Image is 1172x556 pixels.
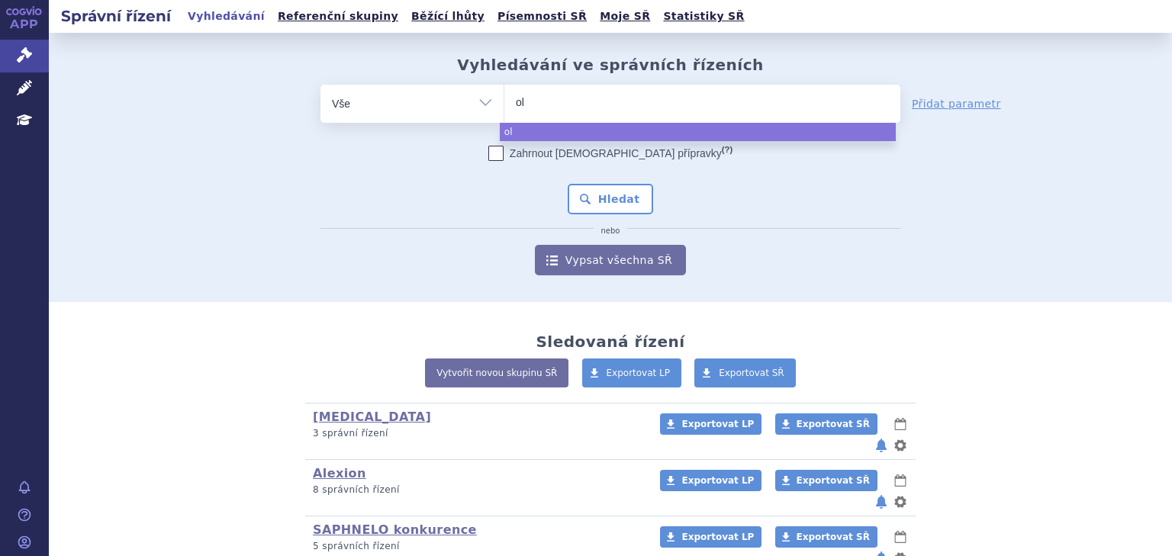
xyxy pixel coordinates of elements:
[681,532,754,542] span: Exportovat LP
[658,6,749,27] a: Statistiky SŘ
[722,145,732,155] abbr: (?)
[313,522,477,537] a: SAPHNELO konkurence
[535,245,686,275] a: Vypsat všechna SŘ
[681,419,754,429] span: Exportovat LP
[607,368,671,378] span: Exportovat LP
[407,6,489,27] a: Běžící lhůty
[313,540,640,553] p: 5 správních řízení
[681,475,754,486] span: Exportovat LP
[183,6,269,27] a: Vyhledávání
[273,6,403,27] a: Referenční skupiny
[874,436,889,455] button: notifikace
[313,427,640,440] p: 3 správní řízení
[893,415,908,433] button: lhůty
[594,227,628,236] i: nebo
[797,475,870,486] span: Exportovat SŘ
[595,6,655,27] a: Moje SŘ
[49,5,183,27] h2: Správní řízení
[694,358,796,387] a: Exportovat SŘ
[493,6,591,27] a: Písemnosti SŘ
[313,410,431,424] a: [MEDICAL_DATA]
[313,484,640,497] p: 8 správních řízení
[797,419,870,429] span: Exportovat SŘ
[425,358,568,387] a: Vytvořit novou skupinu SŘ
[660,413,761,435] a: Exportovat LP
[893,528,908,546] button: lhůty
[719,368,784,378] span: Exportovat SŘ
[775,526,877,548] a: Exportovat SŘ
[893,493,908,511] button: nastavení
[568,184,654,214] button: Hledat
[488,146,732,161] label: Zahrnout [DEMOGRAPHIC_DATA] přípravky
[893,471,908,490] button: lhůty
[775,413,877,435] a: Exportovat SŘ
[582,358,682,387] a: Exportovat LP
[660,526,761,548] a: Exportovat LP
[313,466,366,480] a: Alexion
[797,532,870,542] span: Exportovat SŘ
[775,470,877,491] a: Exportovat SŘ
[457,56,764,74] h2: Vyhledávání ve správních řízeních
[536,333,684,351] h2: Sledovaná řízení
[874,493,889,511] button: notifikace
[912,96,1001,111] a: Přidat parametr
[893,436,908,455] button: nastavení
[500,123,896,141] li: ol
[660,470,761,491] a: Exportovat LP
